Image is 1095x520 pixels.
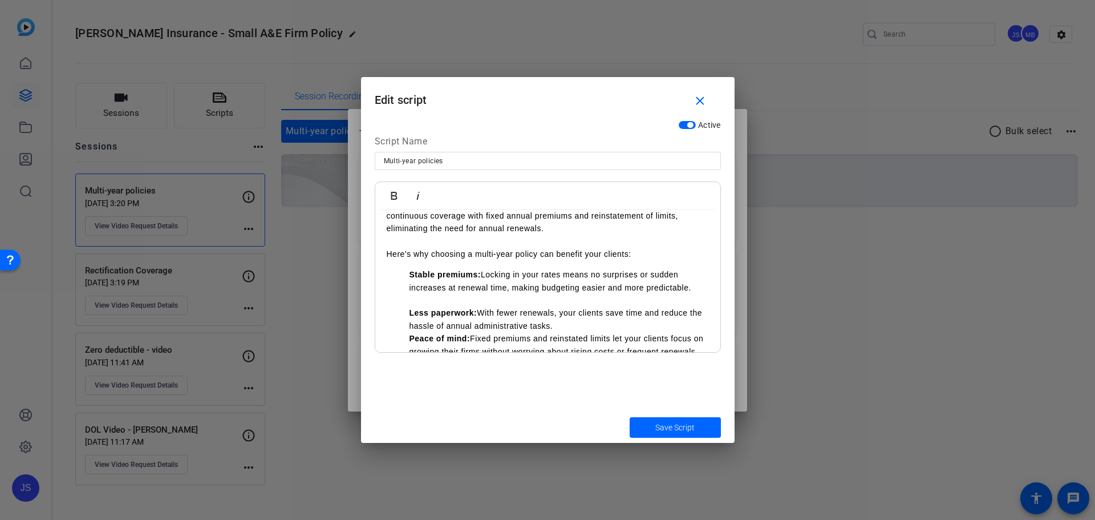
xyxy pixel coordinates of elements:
input: Enter Script Name [384,154,712,168]
h1: Edit script [361,77,735,114]
div: Script Name [375,135,721,152]
mat-icon: close [693,94,707,108]
button: Save Script [630,417,721,438]
strong: Less paperwork: [409,308,477,317]
button: Italic (Ctrl+I) [407,184,429,207]
strong: Stable premiums: [409,270,481,279]
p: Here’s why choosing a multi-year policy can benefit your clients: [387,248,709,260]
p: With [PERSON_NAME]’s Architects & Engineers program, eligible design firms with [PERSON_NAME] up ... [387,184,709,248]
li: Locking in your rates means no surprises or sudden increases at renewal time, making budgeting ea... [409,268,709,307]
li: Fixed premiums and reinstated limits let your clients focus on growing their firms without worryi... [409,332,709,358]
button: Bold (Ctrl+B) [383,184,405,207]
li: With fewer renewals, your clients save time and reduce the hassle of annual administrative tasks. [409,307,709,332]
strong: Peace of mind: [409,334,471,343]
span: Active [698,120,721,130]
span: Save Script [655,422,695,434]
